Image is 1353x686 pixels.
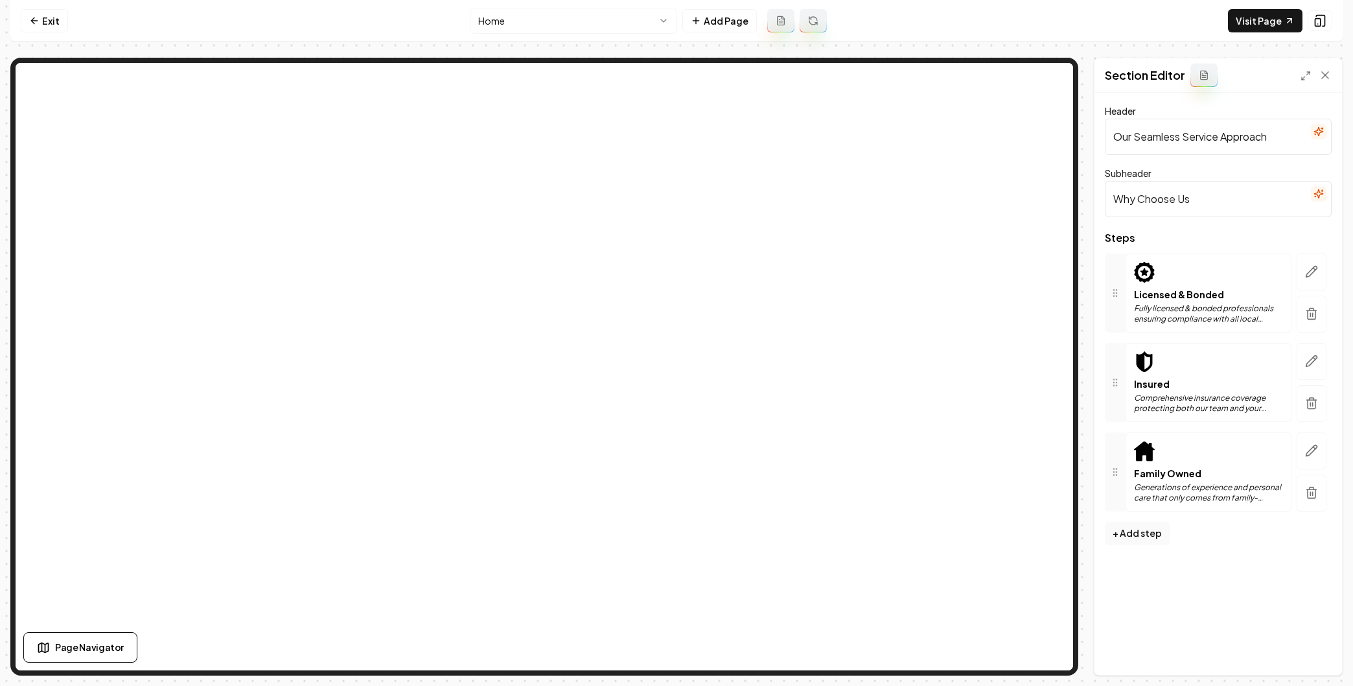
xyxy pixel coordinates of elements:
[1105,66,1185,84] h2: Section Editor
[55,641,124,654] span: Page Navigator
[21,9,68,32] a: Exit
[1105,181,1332,217] input: Subheader
[1134,377,1283,390] p: Insured
[23,632,137,663] button: Page Navigator
[682,9,757,32] button: Add Page
[1105,522,1170,545] button: + Add step
[1105,119,1332,155] input: Header
[800,9,827,32] button: Regenerate page
[1134,482,1283,503] p: Generations of experience and personal care that only comes from family-owned business values.
[1134,467,1283,480] p: Family Owned
[1134,393,1283,414] p: Comprehensive insurance coverage protecting both our team and your property during all projects.
[1105,233,1332,243] span: Steps
[1190,64,1218,87] button: Add admin section prompt
[1228,9,1302,32] a: Visit Page
[1105,167,1151,179] label: Subheader
[1134,288,1283,301] p: Licensed & Bonded
[767,9,794,32] button: Add admin page prompt
[1105,105,1136,117] label: Header
[1134,303,1283,324] p: Fully licensed & bonded professionals ensuring compliance with all local regulations and industry...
